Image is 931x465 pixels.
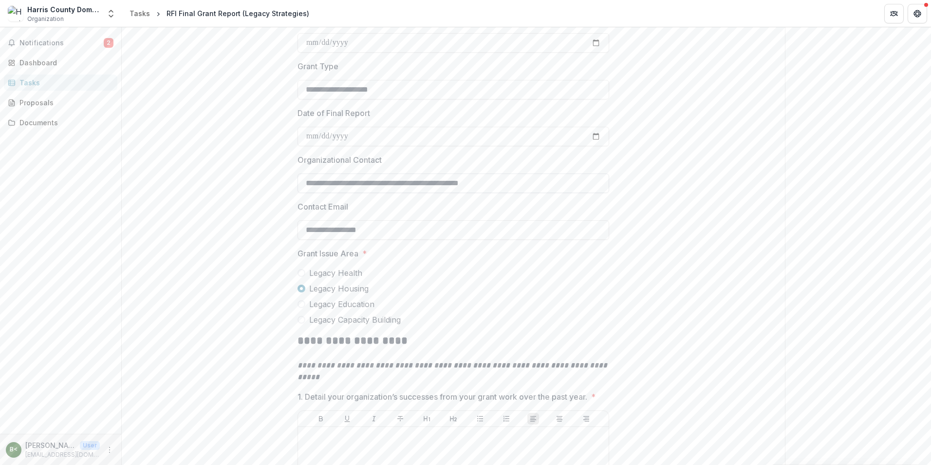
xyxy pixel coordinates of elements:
span: Notifications [19,39,104,47]
a: Documents [4,115,117,131]
div: Proposals [19,97,110,108]
p: Date of Final Report [298,107,370,119]
button: Align Right [580,413,592,425]
button: Heading 1 [421,413,433,425]
p: [PERSON_NAME] <[EMAIL_ADDRESS][DOMAIN_NAME]> [25,440,76,450]
span: Legacy Capacity Building [309,314,401,326]
button: Partners [884,4,904,23]
nav: breadcrumb [126,6,313,20]
button: Heading 2 [447,413,459,425]
button: Get Help [908,4,927,23]
button: Notifications2 [4,35,117,51]
button: Bullet List [474,413,486,425]
button: Strike [394,413,406,425]
div: RFI Final Grant Report (Legacy Strategies) [167,8,309,19]
div: Harris County Domestic Violence Coordinating Council [27,4,100,15]
button: Italicize [368,413,380,425]
p: [EMAIL_ADDRESS][DOMAIN_NAME] [25,450,100,459]
p: User [80,441,100,450]
button: Bold [315,413,327,425]
p: Grant Issue Area [298,248,358,259]
a: Dashboard [4,55,117,71]
span: 2 [104,38,113,48]
p: 1. Detail your organization’s successes from your grant work over the past year. [298,391,587,403]
p: Contact Email [298,201,348,213]
div: Tasks [130,8,150,19]
a: Tasks [126,6,154,20]
button: Open entity switcher [104,4,118,23]
div: Documents [19,117,110,128]
a: Tasks [4,75,117,91]
button: Underline [341,413,353,425]
div: Dashboard [19,58,110,68]
button: Align Left [527,413,539,425]
span: Organization [27,15,64,23]
span: Legacy Education [309,298,374,310]
button: Ordered List [501,413,512,425]
button: More [104,444,115,456]
p: Grant Type [298,60,338,72]
div: Tasks [19,77,110,88]
button: Align Center [554,413,565,425]
span: Legacy Housing [309,283,369,294]
img: Harris County Domestic Violence Coordinating Council [8,6,23,21]
span: Legacy Health [309,267,362,279]
div: Barbie Brashear <barbie@hcdvcc.org> [10,446,18,453]
p: Organizational Contact [298,154,382,166]
a: Proposals [4,95,117,111]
